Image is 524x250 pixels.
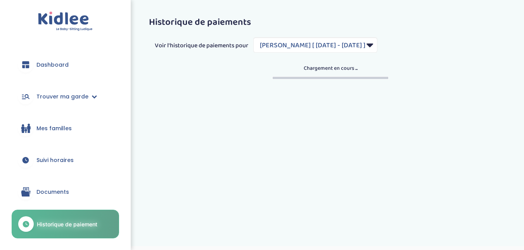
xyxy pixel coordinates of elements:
[12,178,119,206] a: Documents
[149,17,513,28] h3: Historique de paiements
[38,12,93,31] img: logo.svg
[12,210,119,238] a: Historique de paiement
[12,51,119,79] a: Dashboard
[12,114,119,142] a: Mes familles
[155,64,507,72] span: Chargement en cours ...
[37,220,97,228] span: Historique de paiement
[155,41,248,50] span: Voir l'historique de paiements pour
[36,188,69,196] span: Documents
[12,146,119,174] a: Suivi horaires
[12,83,119,110] a: Trouver ma garde
[36,61,69,69] span: Dashboard
[36,156,74,164] span: Suivi horaires
[36,93,88,101] span: Trouver ma garde
[36,124,72,133] span: Mes familles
